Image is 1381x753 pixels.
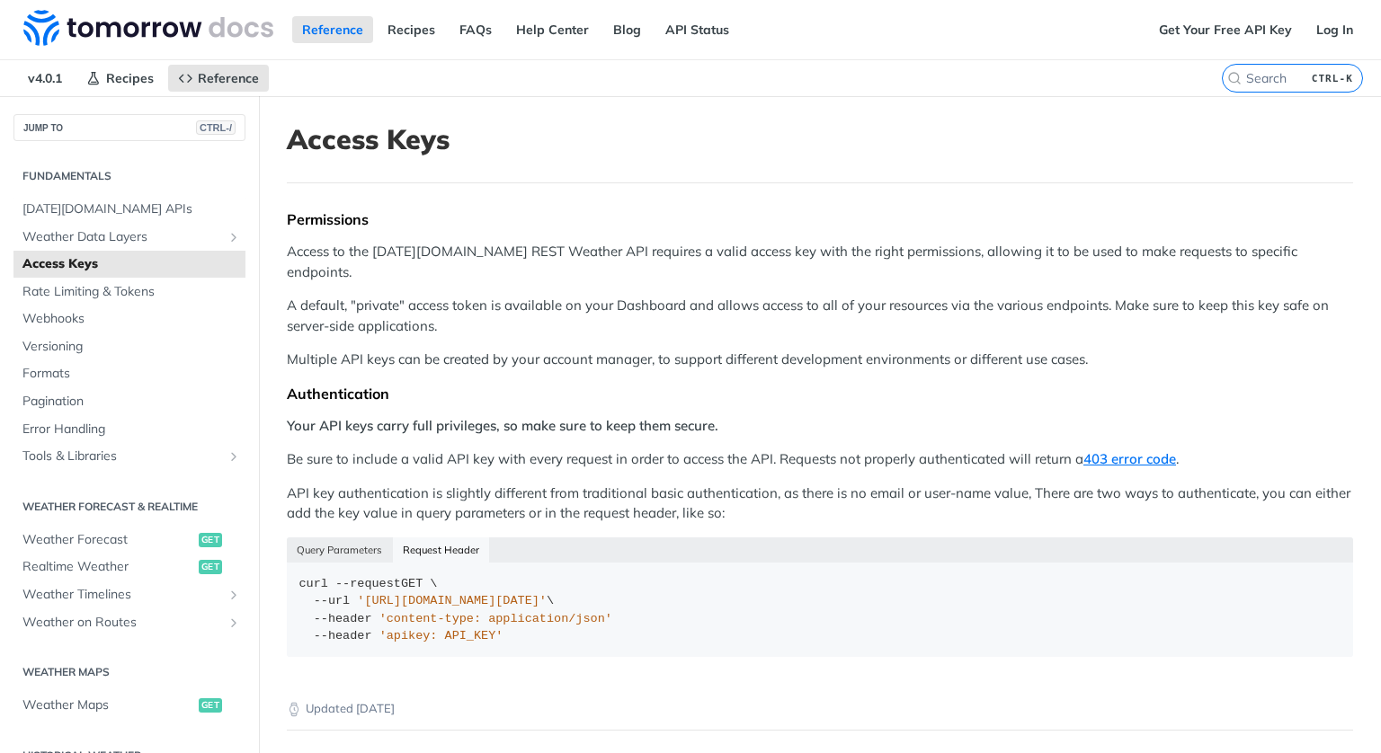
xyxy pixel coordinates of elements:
h2: Fundamentals [13,168,245,184]
a: Weather Data LayersShow subpages for Weather Data Layers [13,224,245,251]
a: Recipes [76,65,164,92]
a: [DATE][DOMAIN_NAME] APIs [13,196,245,223]
span: Weather Timelines [22,586,222,604]
a: Formats [13,360,245,387]
a: Recipes [378,16,445,43]
button: Show subpages for Weather Data Layers [227,230,241,244]
a: Webhooks [13,306,245,332]
div: Authentication [287,385,1353,403]
button: Show subpages for Tools & Libraries [227,449,241,464]
span: Reference [198,70,259,86]
span: '[URL][DOMAIN_NAME][DATE]' [357,594,547,607]
a: Versioning [13,333,245,360]
span: [DATE][DOMAIN_NAME] APIs [22,200,241,218]
svg: Search [1227,71,1242,85]
a: FAQs [450,16,502,43]
span: Versioning [22,338,241,356]
a: Blog [603,16,651,43]
p: Updated [DATE] [287,700,1353,718]
span: get [199,533,222,547]
img: Tomorrow.io Weather API Docs [23,10,273,46]
a: Get Your Free API Key [1149,16,1302,43]
h2: Weather Maps [13,664,245,680]
div: Permissions [287,210,1353,228]
h2: Weather Forecast & realtime [13,499,245,515]
span: Realtime Weather [22,558,194,576]
span: Webhooks [22,310,241,328]
a: Access Keys [13,251,245,278]
a: Reference [292,16,373,43]
span: Rate Limiting & Tokens [22,283,241,301]
a: Weather on RoutesShow subpages for Weather on Routes [13,609,245,636]
a: Weather TimelinesShow subpages for Weather Timelines [13,581,245,608]
span: Recipes [106,70,154,86]
a: API Status [655,16,739,43]
kbd: CTRL-K [1307,69,1358,87]
a: 403 error code [1083,450,1176,467]
button: Show subpages for Weather Timelines [227,588,241,602]
p: A default, "private" access token is available on your Dashboard and allows access to all of your... [287,296,1353,336]
span: CTRL-/ [196,120,236,135]
a: Reference [168,65,269,92]
span: Weather Data Layers [22,228,222,246]
a: Error Handling [13,416,245,443]
span: v4.0.1 [18,65,72,92]
span: --request [335,577,401,590]
span: --header [314,629,372,642]
button: JUMP TOCTRL-/ [13,114,245,141]
a: Tools & LibrariesShow subpages for Tools & Libraries [13,443,245,470]
p: Multiple API keys can be created by your account manager, to support different development enviro... [287,350,1353,370]
span: 'content-type: application/json' [379,612,612,625]
span: get [199,560,222,574]
div: GET \ \ [299,575,1341,645]
a: Weather Mapsget [13,692,245,719]
a: Weather Forecastget [13,527,245,554]
span: --url [314,594,351,607]
h1: Access Keys [287,123,1353,155]
span: Weather on Routes [22,614,222,632]
button: Show subpages for Weather on Routes [227,616,241,630]
p: API key authentication is slightly different from traditional basic authentication, as there is n... [287,483,1353,524]
span: curl [299,577,328,590]
a: Rate Limiting & Tokens [13,279,245,306]
p: Be sure to include a valid API key with every request in order to access the API. Requests not pr... [287,449,1353,470]
a: Log In [1306,16,1363,43]
span: Formats [22,365,241,383]
span: Tools & Libraries [22,447,222,465]
a: Realtime Weatherget [13,554,245,580]
strong: Your API keys carry full privileges, so make sure to keep them secure. [287,417,718,434]
a: Pagination [13,388,245,415]
span: Pagination [22,393,241,411]
span: Weather Forecast [22,531,194,549]
span: 'apikey: API_KEY' [379,629,503,642]
p: Access to the [DATE][DOMAIN_NAME] REST Weather API requires a valid access key with the right per... [287,242,1353,282]
span: Access Keys [22,255,241,273]
button: Query Parameters [287,537,393,563]
span: --header [314,612,372,625]
span: Error Handling [22,421,241,439]
a: Help Center [506,16,599,43]
span: get [199,698,222,713]
span: Weather Maps [22,696,194,714]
